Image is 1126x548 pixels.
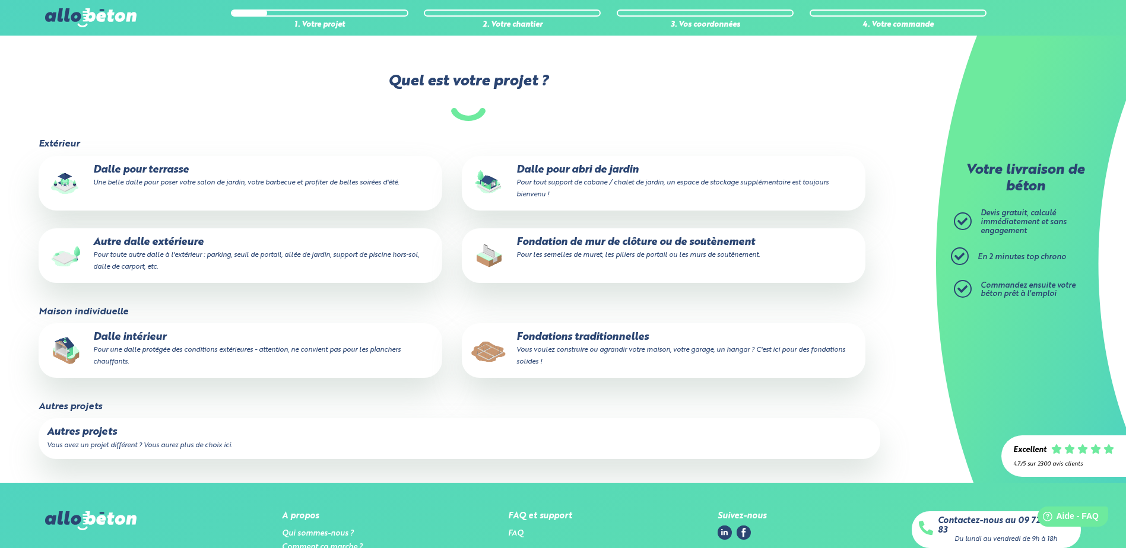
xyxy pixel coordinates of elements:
[45,8,137,27] img: allobéton
[93,251,419,270] small: Pour toute autre dalle à l'extérieur : parking, seuil de portail, allée de jardin, support de pis...
[617,21,794,30] div: 3. Vos coordonnées
[39,402,102,412] legend: Autres projets
[470,332,508,369] img: final_use.values.traditional_fundations
[47,426,872,438] p: Autres projets
[470,237,508,275] img: final_use.values.closing_wall_fundation
[39,307,128,317] legend: Maison individuelle
[47,164,85,202] img: final_use.values.terrace
[508,530,524,537] a: FAQ
[981,209,1067,234] span: Devis gratuit, calculé immédiatement et sans engagement
[957,163,1093,195] p: Votre livraison de béton
[231,21,408,30] div: 1. Votre projet
[981,282,1076,298] span: Commandez ensuite votre béton prêt à l'emploi
[516,251,760,259] small: Pour les semelles de muret, les piliers de portail ou les murs de soutènement.
[47,332,434,368] p: Dalle intérieur
[282,511,363,521] div: A propos
[93,179,399,186] small: Une belle dalle pour poser votre salon de jardin, votre barbecue et profiter de belles soirées d'...
[470,332,857,368] p: Fondations traditionnelles
[39,139,80,149] legend: Extérieur
[424,21,601,30] div: 2. Votre chantier
[470,164,508,202] img: final_use.values.garden_shed
[47,237,434,273] p: Autre dalle extérieure
[37,73,899,121] label: Quel est votre projet ?
[470,237,857,260] p: Fondation de mur de clôture ou de soutènement
[516,179,829,198] small: Pour tout support de cabane / chalet de jardin, un espace de stockage supplémentaire est toujours...
[47,164,434,188] p: Dalle pour terrasse
[978,253,1066,261] span: En 2 minutes top chrono
[470,164,857,200] p: Dalle pour abri de jardin
[954,536,1057,543] div: Du lundi au vendredi de 9h à 18h
[1020,502,1113,535] iframe: Help widget launcher
[282,530,354,537] a: Qui sommes-nous ?
[938,516,1074,536] a: Contactez-nous au 09 72 55 12 83
[810,21,987,30] div: 4. Votre commande
[516,346,845,365] small: Vous voulez construire ou agrandir votre maison, votre garage, un hangar ? C'est ici pour des fon...
[1013,461,1114,467] div: 4.7/5 sur 2300 avis clients
[47,332,85,369] img: final_use.values.inside_slab
[508,511,572,521] div: FAQ et support
[93,346,401,365] small: Pour une dalle protégée des conditions extérieures - attention, ne convient pas pour les plancher...
[718,511,766,521] div: Suivez-nous
[1013,446,1046,455] div: Excellent
[47,237,85,275] img: final_use.values.outside_slab
[47,442,232,449] small: Vous avez un projet différent ? Vous aurez plus de choix ici.
[45,511,137,530] img: allobéton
